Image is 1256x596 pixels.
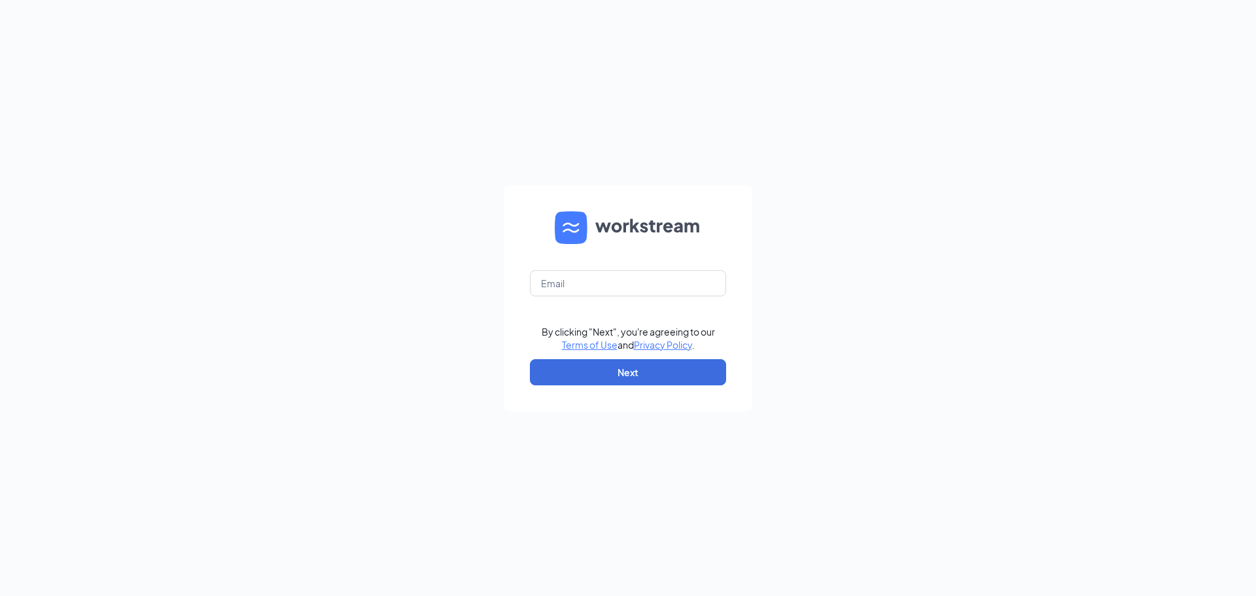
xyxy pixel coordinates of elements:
div: By clicking "Next", you're agreeing to our and . [542,325,715,351]
a: Privacy Policy [634,339,692,351]
img: WS logo and Workstream text [555,211,701,244]
button: Next [530,359,726,385]
input: Email [530,270,726,296]
a: Terms of Use [562,339,618,351]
